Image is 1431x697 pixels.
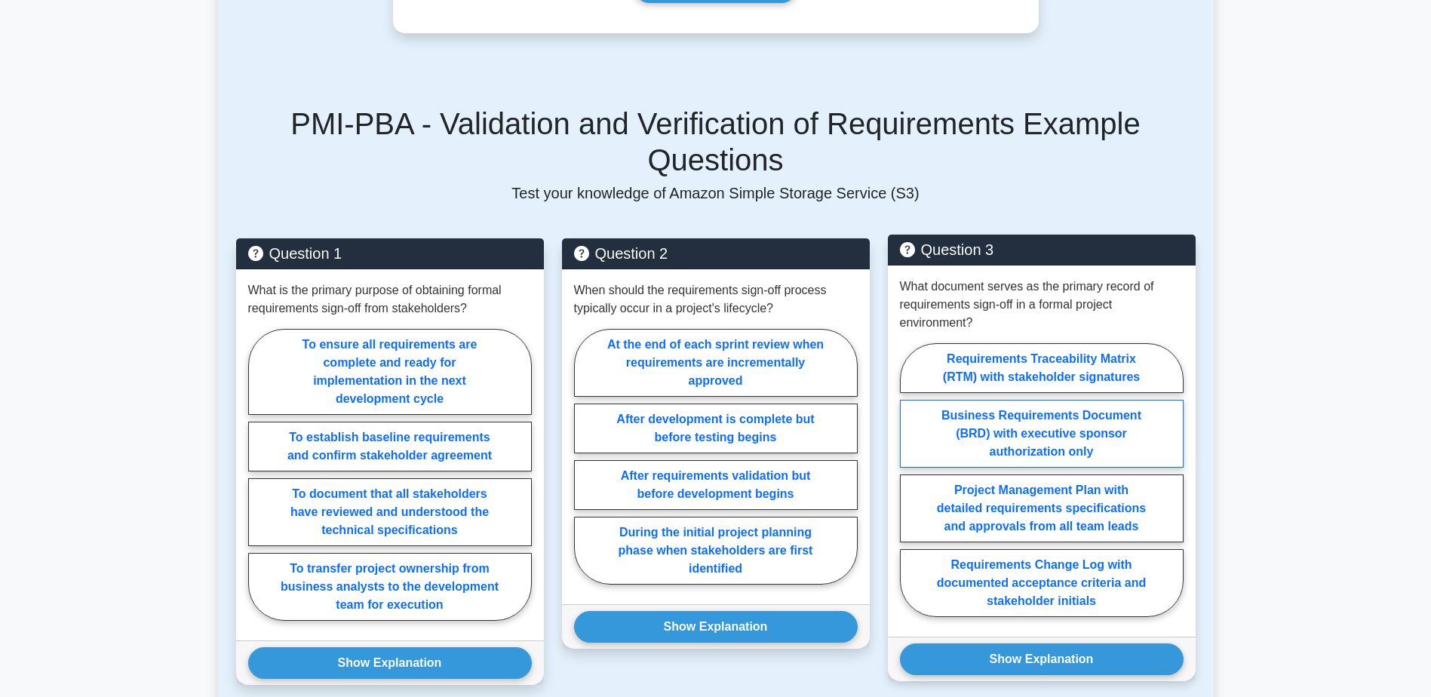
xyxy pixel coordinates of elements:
h5: PMI-PBA - Validation and Verification of Requirements Example Questions [236,106,1196,178]
label: Business Requirements Document (BRD) with executive sponsor authorization only [900,400,1184,468]
button: Show Explanation [574,611,858,643]
p: What document serves as the primary record of requirements sign-off in a formal project environment? [900,278,1184,332]
label: During the initial project planning phase when stakeholders are first identified [574,517,858,585]
p: When should the requirements sign-off process typically occur in a project's lifecycle? [574,281,858,318]
label: After development is complete but before testing begins [574,404,858,453]
button: Show Explanation [900,643,1184,675]
label: Requirements Change Log with documented acceptance criteria and stakeholder initials [900,549,1184,617]
p: What is the primary purpose of obtaining formal requirements sign-off from stakeholders? [248,281,532,318]
label: Project Management Plan with detailed requirements specifications and approvals from all team leads [900,474,1184,542]
button: Show Explanation [248,647,532,679]
p: Test your knowledge of Amazon Simple Storage Service (S3) [236,184,1196,202]
label: To document that all stakeholders have reviewed and understood the technical specifications [248,478,532,546]
h5: Question 3 [900,241,1184,259]
label: At the end of each sprint review when requirements are incrementally approved [574,329,858,397]
h5: Question 1 [248,244,532,263]
label: After requirements validation but before development begins [574,460,858,510]
h5: Question 2 [574,244,858,263]
label: To establish baseline requirements and confirm stakeholder agreement [248,422,532,471]
label: Requirements Traceability Matrix (RTM) with stakeholder signatures [900,343,1184,393]
label: To transfer project ownership from business analysts to the development team for execution [248,553,532,621]
label: To ensure all requirements are complete and ready for implementation in the next development cycle [248,329,532,415]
